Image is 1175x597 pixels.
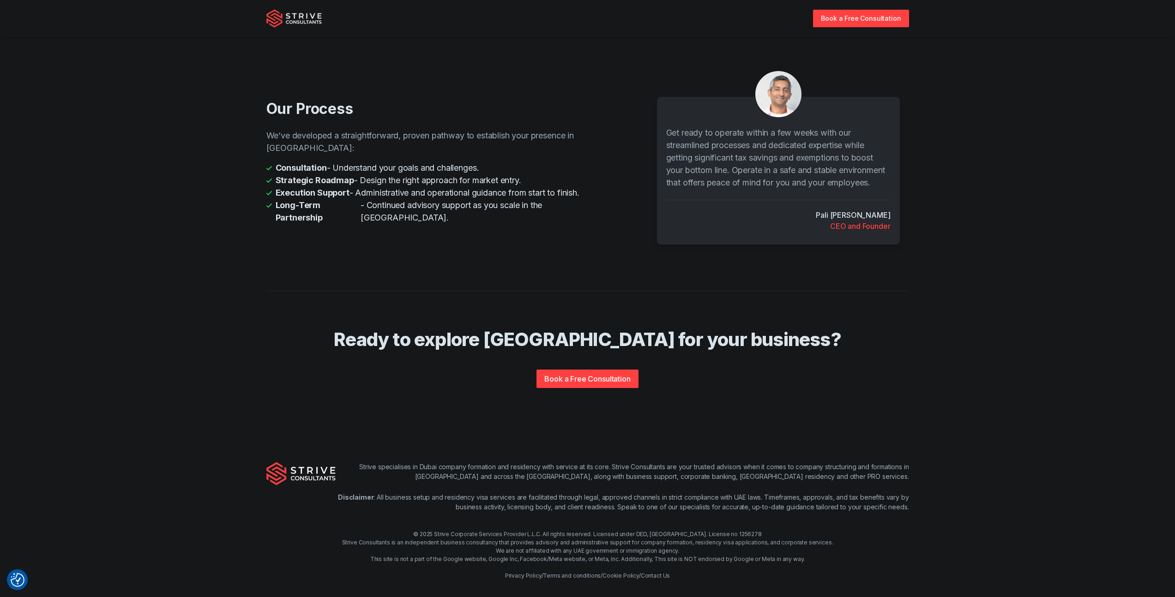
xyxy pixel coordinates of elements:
[292,328,883,351] h4: Ready to explore [GEOGRAPHIC_DATA] for your business?
[336,492,909,512] p: : All business setup and residency visa services are facilitated through legal, approved channels...
[276,174,354,186] strong: Strategic Roadmap
[603,572,639,579] a: Cookie Policy
[266,9,322,28] img: Strive Consultants
[276,161,327,174] strong: Consultation
[666,126,891,189] p: Get ready to operate within a few weeks with our streamlined processes and dedicated expertise wh...
[813,10,909,27] a: Book a Free Consultation
[266,174,607,186] li: - Design the right approach for market entry.
[266,199,607,224] li: - Continued advisory support as you scale in the [GEOGRAPHIC_DATA].
[266,186,607,199] li: - Administrative and operational guidance from start to finish.
[276,199,361,224] strong: Long-Term Partnership
[816,209,890,221] cite: Pali [PERSON_NAME]
[338,493,374,501] strong: Disclaimer
[266,100,607,118] h2: Our Process
[543,572,601,579] a: Terms and conditions
[755,71,801,117] img: Pali Banwait, CEO, Strive Consultants, Dubai, UAE
[641,572,670,579] a: Contact Us
[830,221,891,232] div: CEO and Founder
[11,573,24,587] button: Consent Preferences
[536,370,638,388] a: Book a Free Consultation
[505,572,542,579] a: Privacy Policy
[266,161,607,174] li: - Understand your goals and challenges.
[266,129,607,154] p: We’ve developed a straightforward, proven pathway to establish your presence in [GEOGRAPHIC_DATA]:
[336,462,909,481] p: Strive specialises in Dubai company formation and residency with service at its core. Strive Cons...
[276,186,349,199] strong: Execution Support
[266,462,336,485] img: Strive Consultants
[11,573,24,587] img: Revisit consent button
